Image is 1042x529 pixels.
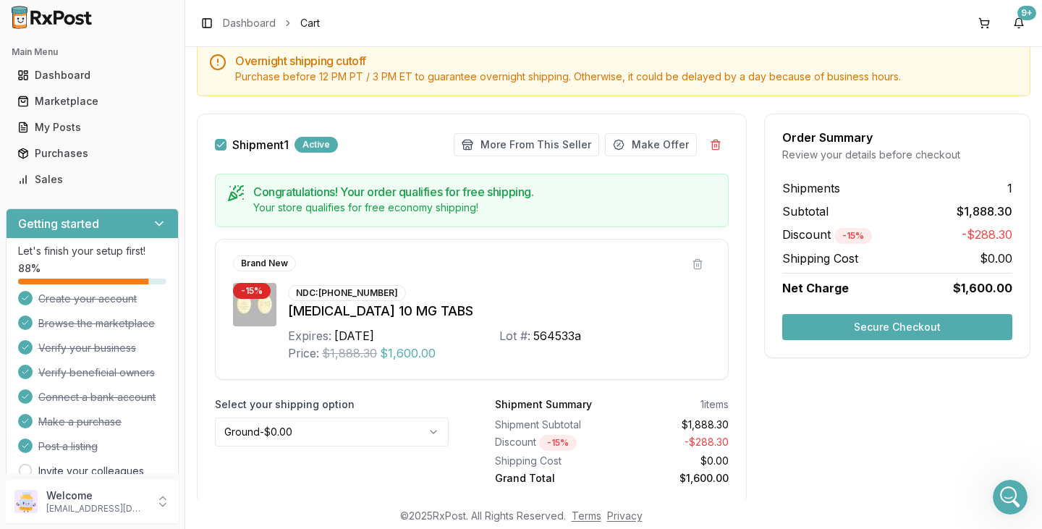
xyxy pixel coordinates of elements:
div: I completely agree with you when I spoke to Fedex last time about this all they did was apologize... [23,287,226,386]
button: go back [9,6,37,33]
div: Shipment Subtotal [495,418,606,432]
div: $1,888.30 [618,418,729,432]
div: Ron says… [12,108,278,279]
div: Manuel says… [12,279,278,397]
button: Sales [6,168,179,191]
a: Invite your colleagues [38,464,144,478]
img: Jardiance 10 MG TABS [233,283,276,326]
div: Will get back to you soon [23,73,151,88]
a: Dashboard [12,62,173,88]
div: 1 items [700,397,729,412]
p: Welcome [46,488,147,503]
span: -$288.30 [962,226,1012,244]
div: Purchases [17,146,167,161]
button: My Posts [6,116,179,139]
span: Post a listing [38,439,98,454]
span: Connect a bank account [38,390,156,405]
h3: Getting started [18,215,99,232]
span: $1,600.00 [953,279,1012,297]
span: Make a purchase [38,415,122,429]
h5: Congratulations! Your order qualifies for free shipping. [253,186,716,198]
img: Profile image for Manuel [41,8,64,31]
div: 9+ [1017,6,1036,20]
span: Verify your business [38,341,136,355]
img: RxPost Logo [6,6,98,29]
button: Dashboard [6,64,179,87]
img: User avatar [14,490,38,513]
button: Marketplace [6,90,179,113]
h1: [PERSON_NAME] [70,7,164,18]
div: Will get back to you soon [12,64,163,96]
div: Discount [495,435,606,451]
label: Select your shipping option [215,397,449,412]
span: Subtotal [782,203,829,220]
div: Dashboard [17,68,167,82]
span: Shipments [782,179,840,197]
div: - 15 % [233,283,271,299]
div: Grand Total [495,471,606,486]
div: Manuel says… [12,64,278,108]
span: Discount [782,227,872,242]
p: Let's finish your setup first! [18,244,166,258]
div: OKAY, OUR MAIN CONCERN IS THE TIME OF DELIVERY IS SO LATE IN THE DAY, WE REALLY WOULD APPRECIATE ... [64,117,266,258]
div: Brand New [233,255,296,271]
button: Upload attachment [69,418,80,430]
div: [MEDICAL_DATA] 10 MG TABS [288,301,711,321]
span: Net Charge [782,281,849,295]
div: I completely agree with you when I spoke to Fedex last time about this all they did was apologize... [12,279,237,395]
div: Review your details before checkout [782,148,1012,162]
span: $1,888.30 [957,203,1012,220]
span: $1,888.30 [322,344,377,362]
h5: Overnight shipping cutoff [235,55,1018,67]
span: Create your account [38,292,137,306]
a: Terms [572,509,601,522]
span: Browse the marketplace [38,316,155,331]
button: Emoji picker [22,418,34,430]
button: Secure Checkout [782,314,1012,340]
div: NDC: [PHONE_NUMBER] [288,285,406,301]
span: 1 [1007,179,1012,197]
button: Purchases [6,142,179,165]
button: More From This Seller [454,133,599,156]
div: $1,600.00 [618,471,729,486]
div: Active [295,137,338,153]
a: Purchases [12,140,173,166]
div: [DATE] [334,327,374,344]
div: Your store qualifies for free economy shipping! [253,200,716,215]
div: Purchase before 12 PM PT / 3 PM ET to guarantee overnight shipping. Otherwise, it could be delaye... [235,69,1018,84]
iframe: Intercom live chat [993,480,1028,515]
div: $0.00 [618,454,729,468]
div: Sales [17,172,167,187]
span: Shipment 1 [232,139,289,151]
div: Order Summary [782,132,1012,143]
div: OKAY, OUR MAIN CONCERN IS THE TIME OF DELIVERY IS SO LATE IN THE DAY, WE REALLY WOULD APPRECIATE ... [52,108,278,267]
div: Expires: [288,327,331,344]
button: Home [226,6,254,33]
p: [EMAIL_ADDRESS][DOMAIN_NAME] [46,503,147,515]
div: Shipment Summary [495,397,592,412]
div: - 15 % [539,435,577,451]
div: My Posts [17,120,167,135]
div: Marketplace [17,94,167,109]
div: Close [254,6,280,32]
a: My Posts [12,114,173,140]
button: Make Offer [605,133,697,156]
div: Price: [288,344,319,362]
div: Lot #: [499,327,530,344]
button: 9+ [1007,12,1030,35]
span: $1,600.00 [380,344,436,362]
button: Send a message… [248,412,271,436]
textarea: Message… [12,388,277,412]
span: Cart [300,16,320,30]
span: $0.00 [980,250,1012,267]
a: Sales [12,166,173,192]
h2: Main Menu [12,46,173,58]
div: - $288.30 [618,435,729,451]
span: Shipping Cost [782,250,858,267]
span: Verify beneficial owners [38,365,155,380]
div: 564533a [533,327,581,344]
nav: breadcrumb [223,16,320,30]
div: Shipping Cost [495,454,606,468]
a: Privacy [607,509,643,522]
span: 88 % [18,261,41,276]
